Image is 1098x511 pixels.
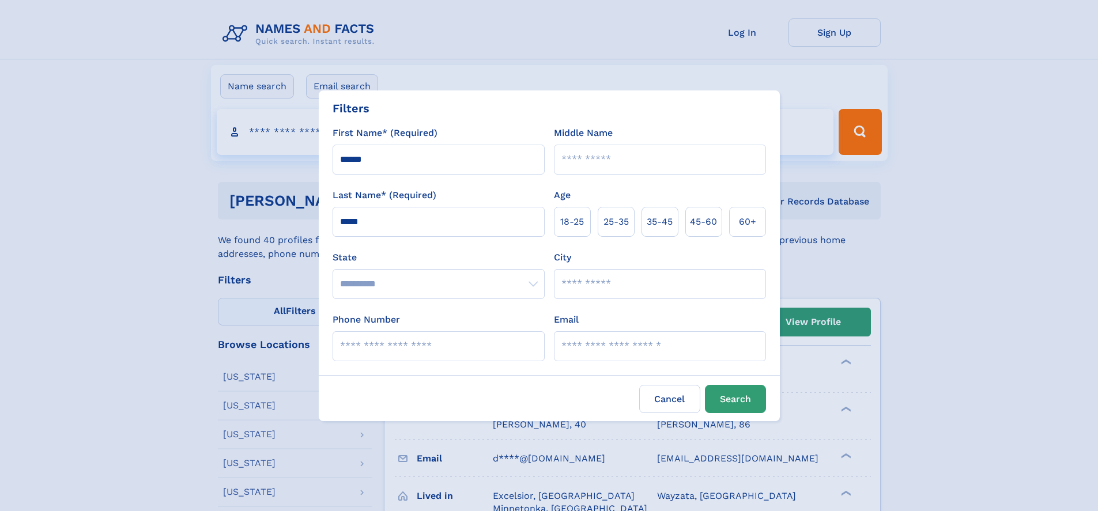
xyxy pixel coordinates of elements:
div: Filters [333,100,369,117]
label: Middle Name [554,126,613,140]
span: 18‑25 [560,215,584,229]
span: 60+ [739,215,756,229]
span: 25‑35 [603,215,629,229]
label: Cancel [639,385,700,413]
label: City [554,251,571,264]
label: State [333,251,545,264]
label: Last Name* (Required) [333,188,436,202]
span: 45‑60 [690,215,717,229]
button: Search [705,385,766,413]
label: Email [554,313,579,327]
span: 35‑45 [647,215,673,229]
label: First Name* (Required) [333,126,437,140]
label: Phone Number [333,313,400,327]
label: Age [554,188,571,202]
